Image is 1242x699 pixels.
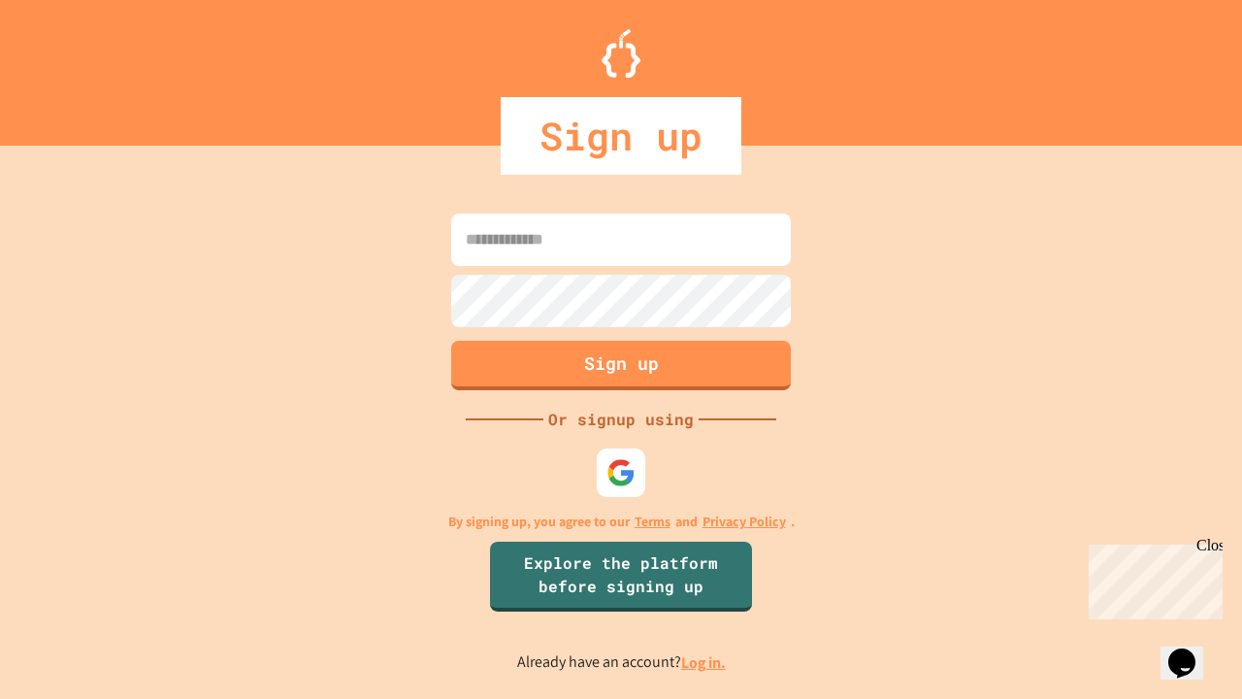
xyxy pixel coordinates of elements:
[602,29,640,78] img: Logo.svg
[543,408,699,431] div: Or signup using
[501,97,741,175] div: Sign up
[681,652,726,673] a: Log in.
[703,512,786,532] a: Privacy Policy
[1081,537,1223,619] iframe: chat widget
[8,8,134,123] div: Chat with us now!Close
[635,512,670,532] a: Terms
[451,341,791,390] button: Sign up
[1160,621,1223,680] iframe: chat widget
[448,512,795,532] p: By signing up, you agree to our and .
[517,650,726,675] p: Already have an account?
[606,458,636,487] img: google-icon.svg
[490,542,752,612] a: Explore the platform before signing up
